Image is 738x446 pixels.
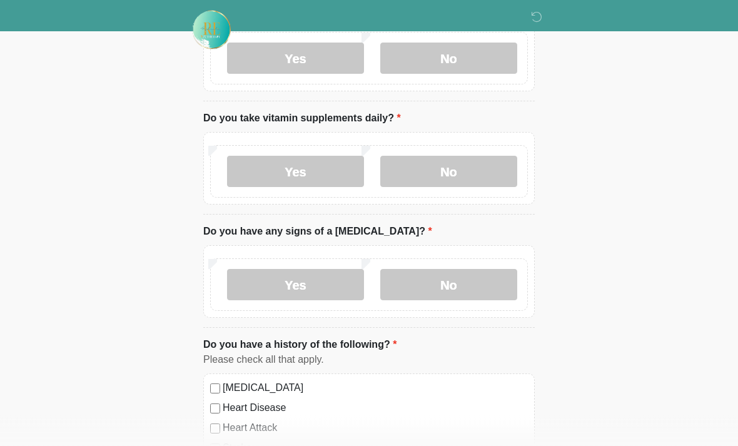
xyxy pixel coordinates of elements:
[191,9,232,51] img: Rehydrate Aesthetics & Wellness Logo
[203,338,397,353] label: Do you have a history of the following?
[227,156,364,188] label: Yes
[223,401,528,416] label: Heart Disease
[210,384,220,394] input: [MEDICAL_DATA]
[223,381,528,396] label: [MEDICAL_DATA]
[203,111,401,126] label: Do you take vitamin supplements daily?
[380,270,517,301] label: No
[380,156,517,188] label: No
[223,421,528,436] label: Heart Attack
[210,424,220,434] input: Heart Attack
[203,353,535,368] div: Please check all that apply.
[227,270,364,301] label: Yes
[210,404,220,414] input: Heart Disease
[203,225,432,240] label: Do you have any signs of a [MEDICAL_DATA]?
